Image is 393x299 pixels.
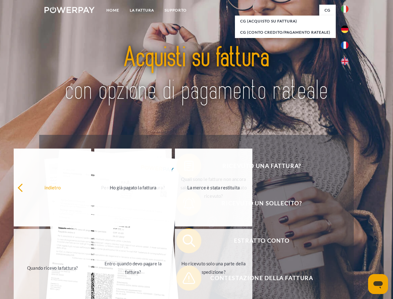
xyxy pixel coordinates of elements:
[235,27,336,38] a: CG (Conto Credito/Pagamento rateale)
[101,5,124,16] a: Home
[185,228,338,253] span: Estratto conto
[159,5,192,16] a: Supporto
[185,266,338,291] span: Contestazione della fattura
[124,5,159,16] a: LA FATTURA
[341,26,349,33] img: de
[341,58,349,65] img: en
[98,183,168,192] div: Ho già pagato la fattura
[341,41,349,49] img: fr
[319,5,336,16] a: CG
[235,16,336,27] a: CG (Acquisto su fattura)
[59,30,334,119] img: title-powerpay_it.svg
[368,274,388,294] iframe: Pulsante per aprire la finestra di messaggistica
[17,183,87,192] div: indietro
[179,259,249,276] div: Ho ricevuto solo una parte della spedizione?
[17,263,87,272] div: Quando ricevo la fattura?
[44,7,95,13] img: logo-powerpay-white.svg
[98,259,168,276] div: Entro quando devo pagare la fattura?
[185,191,338,216] span: Ricevuto un sollecito?
[341,5,349,13] img: it
[185,154,338,178] span: Ricevuto una fattura?
[179,183,249,192] div: La merce è stata restituita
